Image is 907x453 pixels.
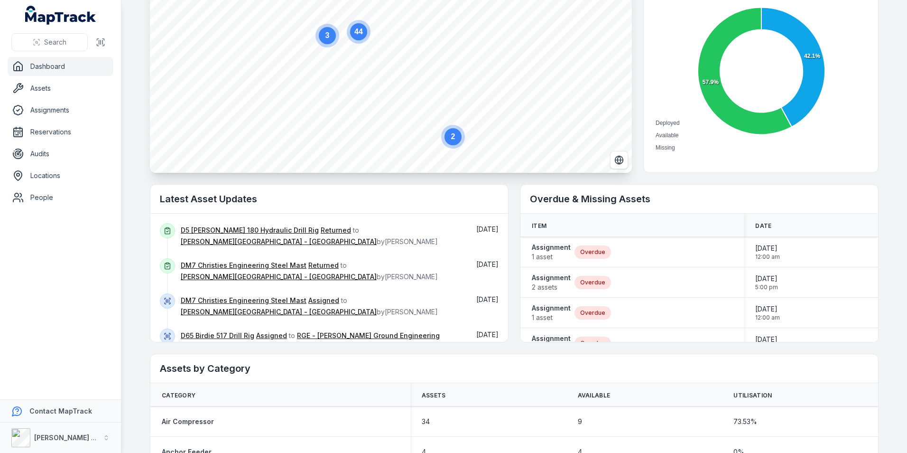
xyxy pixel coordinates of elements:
[733,417,757,426] span: 73.53 %
[755,304,780,321] time: 14/09/2025, 12:00:00 am
[532,222,546,230] span: Item
[354,28,363,36] text: 44
[181,331,254,340] a: D65 Birdie 517 Drill Rig
[532,283,571,292] span: 2 assets
[532,252,571,262] span: 1 asset
[8,188,113,207] a: People
[476,295,499,303] time: 15/09/2025, 9:35:19 am
[308,261,339,270] a: Returned
[755,314,780,321] span: 12:00 am
[755,304,780,314] span: [DATE]
[755,335,780,352] time: 13/09/2025, 12:00:00 am
[532,273,571,283] strong: Assignment
[574,337,611,350] div: Overdue
[755,253,780,261] span: 12:00 am
[162,392,195,399] span: Category
[656,120,680,126] span: Deployed
[532,313,571,322] span: 1 asset
[532,334,571,343] strong: Assignment
[532,243,571,262] a: Assignment1 asset
[476,225,499,233] time: 15/09/2025, 11:23:47 am
[181,296,306,305] a: DM7 Christies Engineering Steel Mast
[755,274,778,291] time: 05/09/2025, 5:00:00 pm
[181,226,319,235] a: D5 [PERSON_NAME] 180 Hydraulic Drill Rig
[325,31,330,39] text: 3
[34,434,112,442] strong: [PERSON_NAME] Group
[532,334,571,353] a: Assignment
[656,132,678,139] span: Available
[181,307,377,317] a: [PERSON_NAME][GEOGRAPHIC_DATA] - [GEOGRAPHIC_DATA]
[8,123,113,142] a: Reservations
[578,392,611,399] span: Available
[755,244,780,253] span: [DATE]
[574,276,611,289] div: Overdue
[451,132,455,141] text: 2
[574,306,611,320] div: Overdue
[8,101,113,120] a: Assignments
[610,151,628,169] button: Switch to Satellite View
[8,166,113,185] a: Locations
[476,295,499,303] span: [DATE]
[256,331,287,340] a: Assigned
[181,226,438,245] span: to by [PERSON_NAME]
[532,273,571,292] a: Assignment2 assets
[532,303,571,322] a: Assignment1 asset
[755,283,778,291] span: 5:00 pm
[532,303,571,313] strong: Assignment
[181,261,306,270] a: DM7 Christies Engineering Steel Mast
[308,296,339,305] a: Assigned
[476,260,499,268] span: [DATE]
[422,417,430,426] span: 34
[8,144,113,163] a: Audits
[160,192,499,206] h2: Latest Asset Updates
[532,243,571,252] strong: Assignment
[181,237,377,246] a: [PERSON_NAME][GEOGRAPHIC_DATA] - [GEOGRAPHIC_DATA]
[574,245,611,259] div: Overdue
[755,244,780,261] time: 31/07/2025, 12:00:00 am
[181,296,438,316] span: to by [PERSON_NAME]
[8,79,113,98] a: Assets
[476,260,499,268] time: 15/09/2025, 9:35:32 am
[476,225,499,233] span: [DATE]
[476,330,499,339] span: [DATE]
[755,335,780,344] span: [DATE]
[44,38,66,47] span: Search
[656,144,675,151] span: Missing
[8,57,113,76] a: Dashboard
[755,222,771,230] span: Date
[162,417,214,426] a: Air Compressor
[321,226,351,235] a: Returned
[181,331,440,351] span: to by [PERSON_NAME]
[733,392,772,399] span: Utilisation
[25,6,96,25] a: MapTrack
[297,331,440,340] a: RGE - [PERSON_NAME] Ground Engineering
[11,33,88,51] button: Search
[422,392,446,399] span: Assets
[476,330,499,339] time: 15/09/2025, 8:42:19 am
[530,192,869,206] h2: Overdue & Missing Assets
[755,274,778,283] span: [DATE]
[181,261,438,281] span: to by [PERSON_NAME]
[181,272,377,282] a: [PERSON_NAME][GEOGRAPHIC_DATA] - [GEOGRAPHIC_DATA]
[160,362,869,375] h2: Assets by Category
[29,407,92,415] strong: Contact MapTrack
[578,417,582,426] span: 9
